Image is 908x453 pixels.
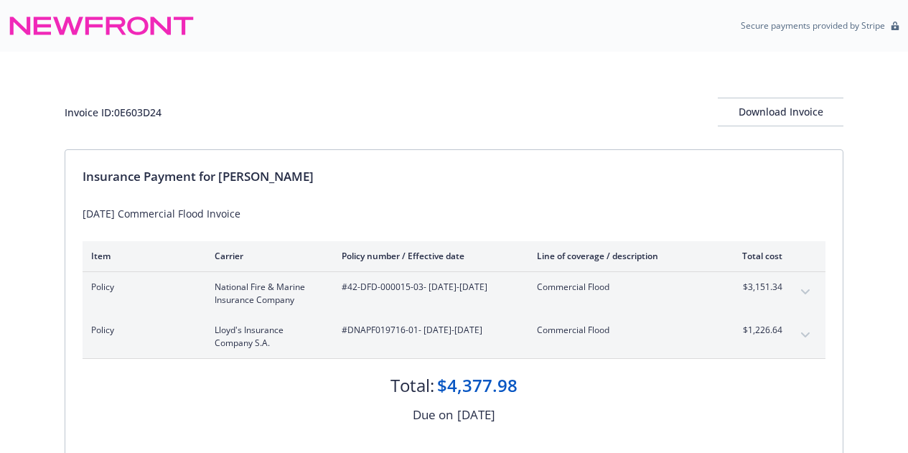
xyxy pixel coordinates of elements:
[83,272,825,315] div: PolicyNational Fire & Marine Insurance Company#42-DFD-000015-03- [DATE]-[DATE]Commercial Flood$3,...
[729,281,782,294] span: $3,151.34
[794,281,817,304] button: expand content
[215,324,319,350] span: Lloyd's Insurance Company S.A.
[390,373,434,398] div: Total:
[741,19,885,32] p: Secure payments provided by Stripe
[342,281,514,294] span: #42-DFD-000015-03 - [DATE]-[DATE]
[457,406,495,424] div: [DATE]
[729,324,782,337] span: $1,226.64
[537,324,706,337] span: Commercial Flood
[342,324,514,337] span: #DNAPF019716-01 - [DATE]-[DATE]
[91,324,192,337] span: Policy
[65,105,162,120] div: Invoice ID: 0E603D24
[729,250,782,262] div: Total cost
[83,206,825,221] div: [DATE] Commercial Flood Invoice
[83,315,825,358] div: PolicyLloyd's Insurance Company S.A.#DNAPF019716-01- [DATE]-[DATE]Commercial Flood$1,226.64expand...
[215,250,319,262] div: Carrier
[83,167,825,186] div: Insurance Payment for [PERSON_NAME]
[537,281,706,294] span: Commercial Flood
[413,406,453,424] div: Due on
[91,250,192,262] div: Item
[215,281,319,307] span: National Fire & Marine Insurance Company
[342,250,514,262] div: Policy number / Effective date
[91,281,192,294] span: Policy
[794,324,817,347] button: expand content
[718,98,843,126] button: Download Invoice
[437,373,518,398] div: $4,377.98
[537,250,706,262] div: Line of coverage / description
